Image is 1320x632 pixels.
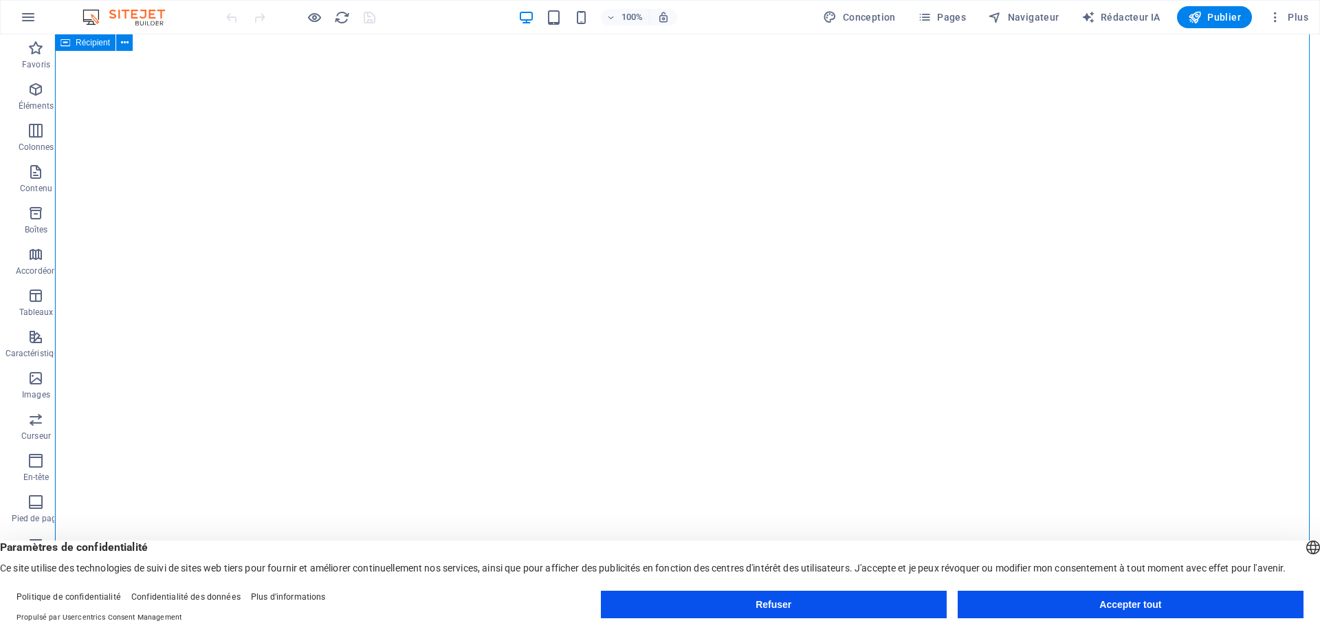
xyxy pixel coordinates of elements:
font: Publier [1207,12,1241,23]
font: Curseur [21,431,51,441]
font: Boîtes [25,225,48,235]
button: Cliquez ici pour quitter le mode aperçu et continuer l'édition [306,9,322,25]
font: Rédacteur IA [1101,12,1160,23]
font: Colonnes [19,142,54,152]
font: Accordéon [16,266,56,276]
font: Contenu [20,184,52,193]
button: 100% [601,9,650,25]
font: Conception [843,12,896,23]
font: Images [22,390,50,400]
font: 100% [621,12,643,22]
font: Pages [937,12,966,23]
font: Pied de page [12,514,60,523]
font: Tableaux [19,307,54,317]
i: Lors du redimensionnement, ajustez automatiquement le niveau de zoom pour l'adapter à l'appareil ... [657,11,670,23]
font: Favoris [22,60,50,69]
font: Récipient [76,38,110,47]
font: Navigateur [1008,12,1059,23]
button: Plus [1263,6,1314,28]
font: Plus [1288,12,1308,23]
font: En-tête [23,472,49,482]
font: Caractéristiques [5,349,67,358]
button: Conception [817,6,901,28]
button: Pages [912,6,971,28]
button: Rédacteur IA [1076,6,1166,28]
img: Logo de l'éditeur [79,9,182,25]
button: recharger [333,9,350,25]
font: Éléments [19,101,54,111]
div: Conception (Ctrl+Alt+Y) [817,6,901,28]
button: Publier [1177,6,1252,28]
i: Recharger la page [334,10,350,25]
button: Navigateur [982,6,1064,28]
